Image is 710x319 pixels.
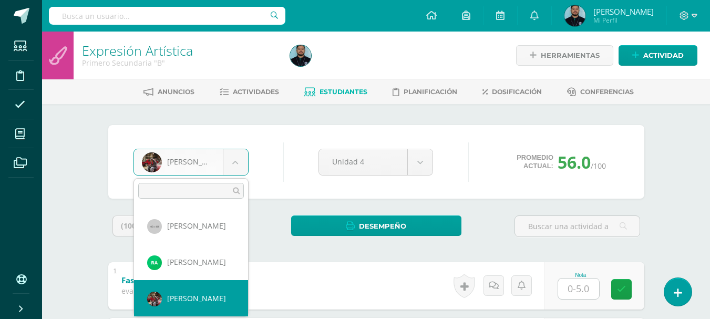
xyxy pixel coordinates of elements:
[167,293,226,303] span: [PERSON_NAME]
[147,255,162,270] img: 3ec1b0558876c2f94b594e5f3a32ba16.png
[167,221,226,231] span: [PERSON_NAME]
[147,219,162,234] img: 40x40
[167,257,226,267] span: [PERSON_NAME]
[147,292,162,306] img: 246e5d7ab391a88637bde830a041b7bb.png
